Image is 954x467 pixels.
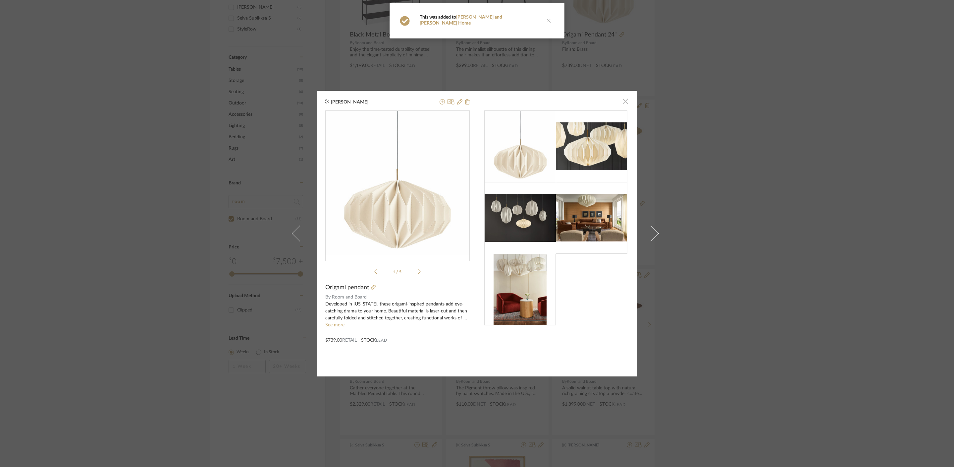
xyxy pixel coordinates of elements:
span: Room and Board [332,294,470,301]
img: c3e3212b-72e0-4377-b2f5-2e57207efdc5_436x436.jpg [325,111,470,255]
span: STOCK [361,337,376,344]
span: 1 [393,270,396,274]
img: c9e8ab4f-7628-4768-b831-cd24fec830d5_216x216.jpg [556,122,627,170]
img: c3e3212b-72e0-4377-b2f5-2e57207efdc5_216x216.jpg [485,110,556,182]
span: [PERSON_NAME] [331,99,379,105]
img: 5d52486a-6ea3-4dc0-8d8a-b9cf9086ee03_216x216.jpg [494,254,547,325]
span: Origami pendant [325,284,369,291]
a: [PERSON_NAME] and [PERSON_NAME] Home [420,15,502,26]
div: 0 [326,111,469,255]
span: $739.00 [325,338,342,343]
img: 10d6b039-b8dc-4283-81de-9a52cfebb55b_216x216.jpg [485,194,556,242]
span: This was added to [420,15,502,26]
span: Lead [376,338,387,343]
button: Close [619,95,632,108]
a: See more [325,323,344,327]
span: / [396,270,399,274]
span: 5 [399,270,402,274]
span: By [325,294,331,301]
span: Retail [342,338,357,343]
img: 47f27668-ef9d-498a-98ce-20d2df3f03bf_216x216.jpg [556,194,627,241]
div: Developed in [US_STATE], these origami-inspired pendants add eye-catching drama to your home. Bea... [325,301,470,322]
